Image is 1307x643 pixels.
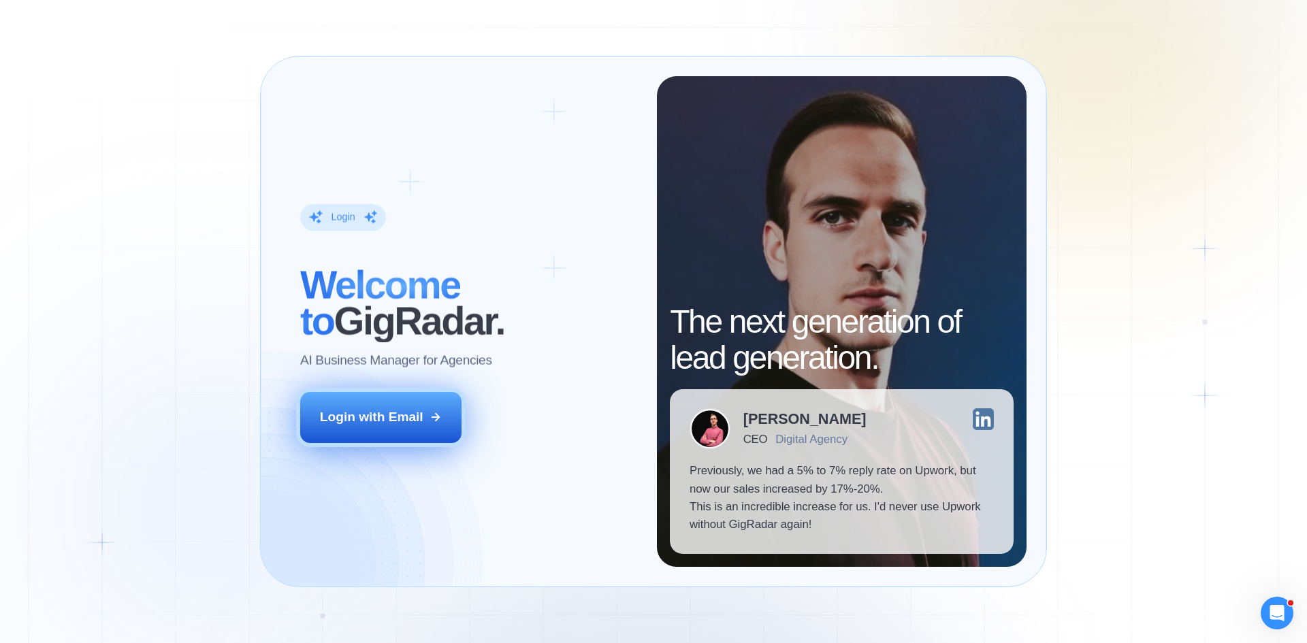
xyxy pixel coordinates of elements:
div: Login [331,211,355,224]
button: Login with Email [300,392,462,442]
h2: The next generation of lead generation. [670,304,1014,376]
div: [PERSON_NAME] [743,412,867,427]
p: AI Business Manager for Agencies [300,352,492,369]
h2: ‍ GigRadar. [300,267,637,339]
div: Login with Email [320,408,423,426]
div: CEO [743,433,767,446]
p: Previously, we had a 5% to 7% reply rate on Upwork, but now our sales increased by 17%-20%. This ... [690,462,994,534]
div: Digital Agency [775,433,848,446]
iframe: Intercom live chat [1261,597,1293,629]
span: Welcome to [300,263,460,342]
